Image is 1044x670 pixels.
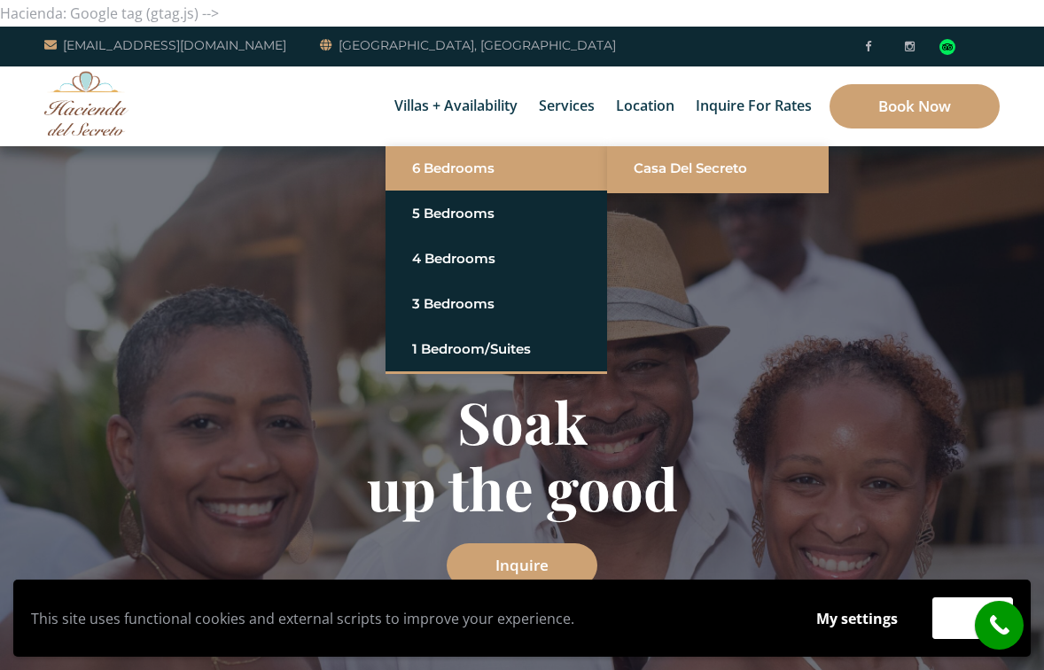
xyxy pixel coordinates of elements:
a: 6 Bedrooms [412,152,580,184]
h1: Soak up the good [110,388,934,521]
img: Tripadvisor_logomark.svg [939,39,955,55]
a: 4 Bedrooms [412,243,580,275]
a: [EMAIL_ADDRESS][DOMAIN_NAME] [44,35,286,56]
i: call [979,605,1019,645]
p: This site uses functional cookies and external scripts to improve your experience. [31,605,782,632]
button: Accept [932,597,1013,639]
a: Inquire [447,543,597,588]
a: Inquire for Rates [687,66,821,146]
a: 1 Bedroom/Suites [412,333,580,365]
a: Location [607,66,683,146]
a: Services [530,66,604,146]
button: My settings [799,598,915,639]
a: call [975,601,1024,650]
div: Read traveler reviews on Tripadvisor [939,39,955,55]
a: Villas + Availability [386,66,526,146]
a: Casa del Secreto [634,152,802,184]
a: 3 Bedrooms [412,288,580,320]
a: [GEOGRAPHIC_DATA], [GEOGRAPHIC_DATA] [320,35,616,56]
img: Awesome Logo [44,71,129,136]
a: 5 Bedrooms [412,198,580,230]
a: Book Now [830,84,1000,129]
